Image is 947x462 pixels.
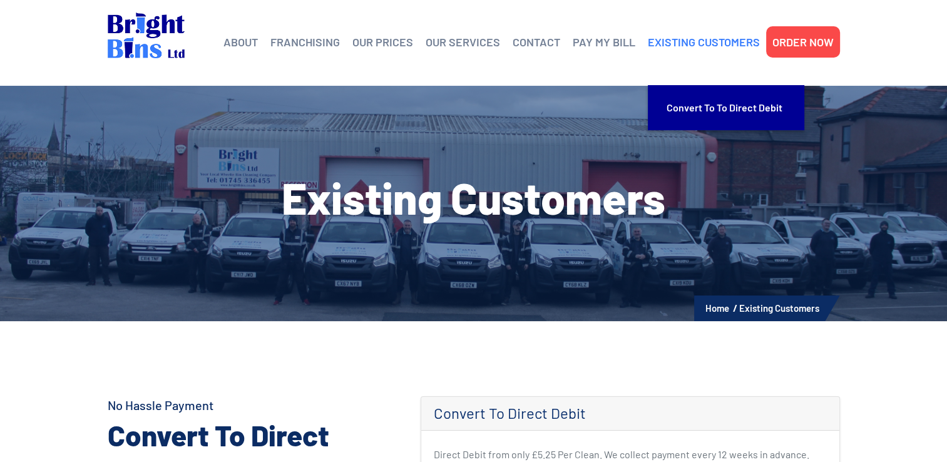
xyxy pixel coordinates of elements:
h1: Existing Customers [108,175,840,219]
a: OUR PRICES [352,33,413,51]
a: CONTACT [513,33,560,51]
a: OUR SERVICES [426,33,500,51]
a: Home [705,302,729,314]
a: EXISTING CUSTOMERS [648,33,760,51]
a: PAY MY BILL [573,33,635,51]
a: ORDER NOW [772,33,834,51]
h4: Convert To Direct Debit [434,404,827,423]
a: FRANCHISING [270,33,340,51]
small: Direct Debit from only £5.25 Per Clean. We collect payment every 12 weeks in advance. [434,448,809,460]
a: Convert to To Direct Debit [667,91,786,124]
li: Existing Customers [739,300,819,316]
a: ABOUT [223,33,258,51]
h4: No Hassle Payment [108,396,402,414]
